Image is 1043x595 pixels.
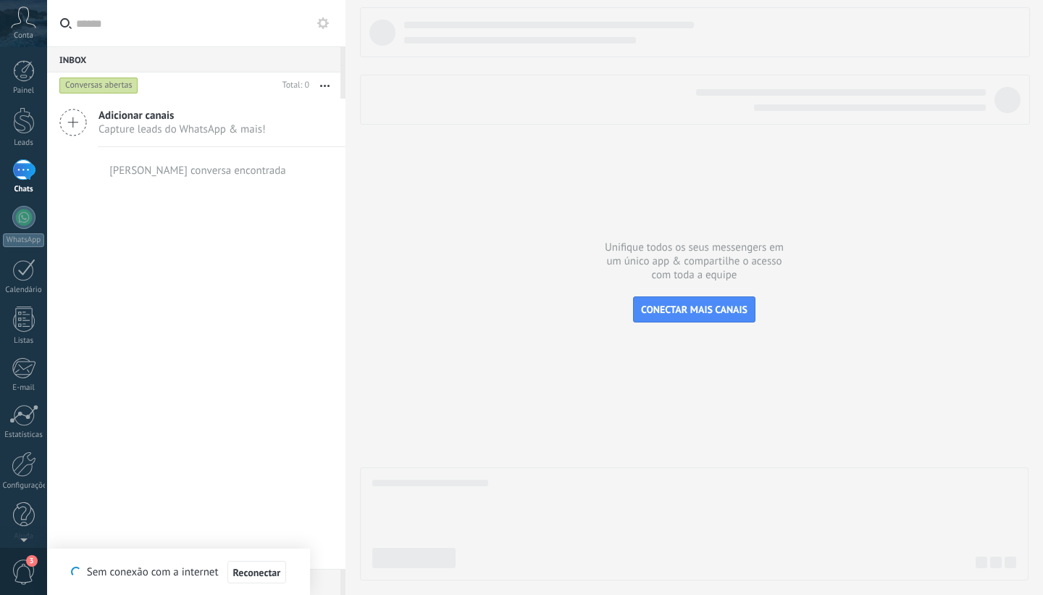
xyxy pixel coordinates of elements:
span: Conta [14,31,33,41]
div: Calendário [3,286,45,295]
span: Reconectar [233,567,281,578]
span: Capture leads do WhatsApp & mais! [99,122,266,136]
div: [PERSON_NAME] conversa encontrada [109,164,286,178]
span: 3 [26,555,38,567]
div: Estatísticas [3,430,45,440]
div: Inbox [47,46,340,72]
div: Configurações [3,481,45,491]
div: Total: 0 [277,78,309,93]
div: Listas [3,336,45,346]
div: Leads [3,138,45,148]
button: Reconectar [227,561,287,584]
div: Sem conexão com a internet [71,560,286,584]
div: Conversas abertas [59,77,138,94]
button: CONECTAR MAIS CANAIS [633,296,755,323]
div: WhatsApp [3,233,44,247]
div: Painel [3,86,45,96]
div: Chats [3,185,45,194]
div: E-mail [3,383,45,393]
span: CONECTAR MAIS CANAIS [641,303,747,316]
span: Adicionar canais [99,109,266,122]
